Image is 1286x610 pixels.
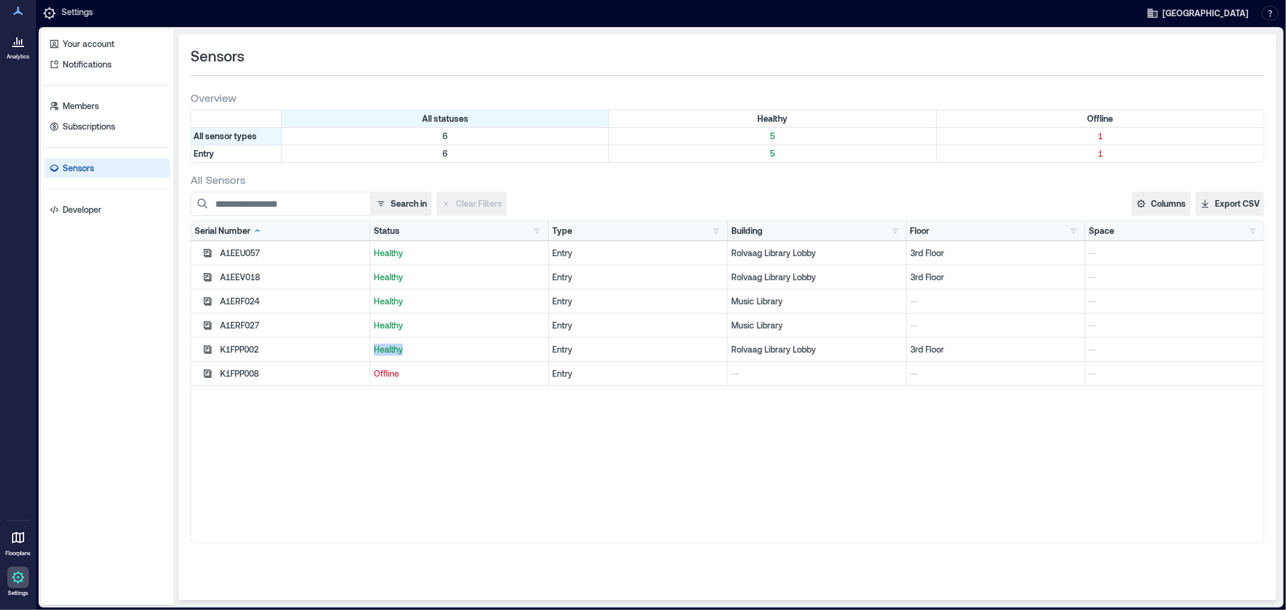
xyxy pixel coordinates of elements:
div: Entry [552,271,723,283]
div: Entry [552,319,723,332]
button: Columns [1132,192,1191,216]
p: 1 [939,148,1261,160]
p: -- [1089,368,1260,380]
div: Filter by Type: Entry [191,145,282,162]
span: Sensors [191,46,244,66]
p: Music Library [731,295,903,307]
p: -- [731,368,903,380]
p: -- [1089,344,1260,356]
div: Floor [910,225,930,237]
div: Building [731,225,763,237]
button: [GEOGRAPHIC_DATA] [1143,4,1252,23]
p: Settings [61,6,93,20]
div: A1EEV018 [220,271,366,283]
p: -- [910,368,1082,380]
p: -- [1089,247,1260,259]
p: 5 [611,130,933,142]
p: Healthy [374,271,545,283]
p: Your account [63,38,115,50]
div: Filter by Type: Entry & Status: Offline [937,145,1264,162]
div: Filter by Status: Offline [937,110,1264,127]
p: Members [63,100,99,112]
div: Entry [552,368,723,380]
a: Sensors [45,159,170,178]
p: Analytics [7,53,30,60]
span: All Sensors [191,172,245,187]
a: Developer [45,200,170,219]
p: Healthy [374,295,545,307]
p: Sensors [63,162,94,174]
p: 1 [939,130,1261,142]
a: Subscriptions [45,117,170,136]
div: All statuses [282,110,609,127]
p: Healthy [374,319,545,332]
button: Search in [371,192,432,216]
div: All sensor types [191,128,282,145]
p: -- [910,319,1082,332]
p: Subscriptions [63,121,115,133]
span: [GEOGRAPHIC_DATA] [1162,7,1249,19]
p: Healthy [374,247,545,259]
p: 3rd Floor [910,271,1082,283]
p: 5 [611,148,933,160]
p: Rolvaag Library Lobby [731,247,903,259]
div: Entry [552,344,723,356]
a: Notifications [45,55,170,74]
p: Offline [374,368,545,380]
a: Floorplans [2,523,34,561]
button: Clear Filters [437,192,507,216]
p: Settings [8,590,28,597]
p: -- [1089,295,1260,307]
div: Entry [552,295,723,307]
div: A1ERF027 [220,319,366,332]
p: -- [910,295,1082,307]
div: Filter by Status: Healthy [609,110,936,127]
a: Analytics [3,27,33,64]
div: A1ERF024 [220,295,366,307]
div: Type [552,225,572,237]
button: Export CSV [1196,192,1264,216]
div: A1EEU057 [220,247,366,259]
p: Healthy [374,344,545,356]
p: Rolvaag Library Lobby [731,271,903,283]
div: K1FPP008 [220,368,366,380]
div: Filter by Type: Entry & Status: Healthy [609,145,936,162]
p: Rolvaag Library Lobby [731,344,903,356]
div: K1FPP002 [220,344,366,356]
div: Entry [552,247,723,259]
p: -- [1089,319,1260,332]
div: Space [1089,225,1114,237]
p: 6 [284,130,606,142]
a: Settings [4,563,33,600]
p: Developer [63,204,101,216]
div: Status [374,225,400,237]
div: Serial Number [195,225,262,237]
p: Floorplans [5,550,31,557]
span: Overview [191,90,236,105]
a: Members [45,96,170,116]
p: -- [1089,271,1260,283]
p: Music Library [731,319,903,332]
a: Your account [45,34,170,54]
p: 6 [284,148,606,160]
p: 3rd Floor [910,247,1082,259]
p: Notifications [63,58,112,71]
p: 3rd Floor [910,344,1082,356]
